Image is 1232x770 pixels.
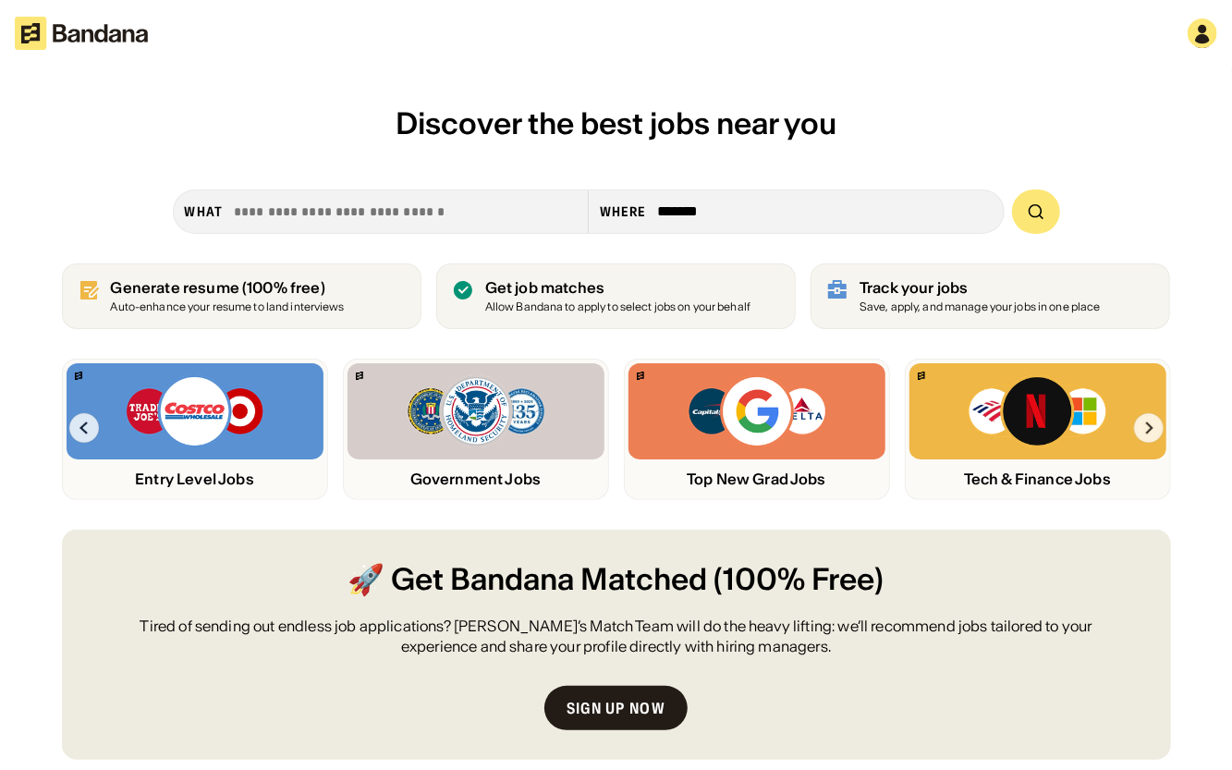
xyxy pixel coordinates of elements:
div: Tired of sending out endless job applications? [PERSON_NAME]’s Match Team will do the heavy lifti... [106,616,1127,657]
span: Discover the best jobs near you [396,104,836,142]
a: Bandana logoBank of America, Netflix, Microsoft logosTech & Finance Jobs [905,359,1171,500]
span: (100% Free) [714,559,884,601]
div: Get job matches [485,279,750,297]
img: Bandana logo [918,372,925,380]
a: Track your jobs Save, apply, and manage your jobs in one place [811,263,1170,329]
img: Left Arrow [69,413,99,443]
div: Top New Grad Jobs [628,471,885,488]
img: Bank of America, Netflix, Microsoft logos [968,374,1107,448]
div: Tech & Finance Jobs [909,471,1166,488]
div: Auto-enhance your resume to land interviews [111,301,345,313]
img: Bandana logo [356,372,363,380]
img: Right Arrow [1134,413,1164,443]
div: Save, apply, and manage your jobs in one place [860,301,1101,313]
span: (100% free) [242,278,325,297]
img: Bandana logo [637,372,644,380]
span: 🚀 Get Bandana Matched [348,559,708,601]
a: Get job matches Allow Bandana to apply to select jobs on your behalf [436,263,796,329]
img: Bandana logo [75,372,82,380]
a: Sign up now [544,686,688,730]
div: Entry Level Jobs [67,471,323,488]
div: Sign up now [567,701,665,715]
div: what [185,203,223,220]
div: Allow Bandana to apply to select jobs on your behalf [485,301,750,313]
img: FBI, DHS, MWRD logos [406,374,546,448]
a: Bandana logoFBI, DHS, MWRD logosGovernment Jobs [343,359,609,500]
a: Bandana logoTrader Joe’s, Costco, Target logosEntry Level Jobs [62,359,328,500]
img: Trader Joe’s, Costco, Target logos [125,374,265,448]
a: Generate resume (100% free)Auto-enhance your resume to land interviews [62,263,421,329]
img: Capital One, Google, Delta logos [687,374,827,448]
div: Where [600,203,647,220]
div: Government Jobs [348,471,604,488]
div: Track your jobs [860,279,1101,297]
img: Bandana logotype [15,17,148,50]
div: Generate resume [111,279,345,297]
a: Bandana logoCapital One, Google, Delta logosTop New Grad Jobs [624,359,890,500]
